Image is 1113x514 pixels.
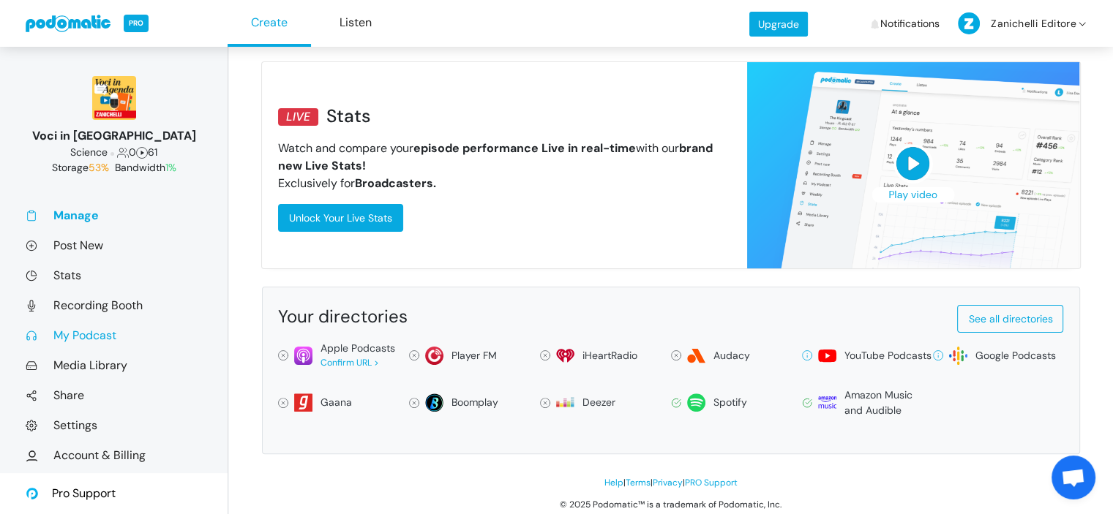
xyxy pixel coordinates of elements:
div: iHeartRadio [582,348,637,363]
a: Post New [26,238,202,253]
img: audacy-5d0199fadc8dc77acc7c395e9e27ef384d0cbdead77bf92d3603ebf283057071.svg [687,347,705,365]
img: player_fm-2f731f33b7a5920876a6a59fec1291611fade0905d687326e1933154b96d4679.svg [425,347,443,365]
img: amazon-69639c57110a651e716f65801135d36e6b1b779905beb0b1c95e1d99d62ebab9.svg [818,393,836,412]
a: Google Podcasts [933,341,1064,369]
div: Your directories [278,305,797,328]
div: Confirm URL > [321,356,395,369]
a: Unlock Your Live Stats [278,204,403,232]
img: youtube-a762549b032a4d8d7c7d8c7d6f94e90d57091a29b762dad7ef63acd86806a854.svg [818,347,836,365]
strong: episode performance Live in real-time [413,140,636,156]
img: Z-50-db7819282b02f718d4e660975a9e86547782210c4ca60c2b8b1b76ffa798d33e.png [958,12,980,34]
img: 150x150_16470252.jpg [92,76,136,120]
strong: brand new Live Stats! [278,140,713,173]
a: Amazon Music and Audible [802,388,933,418]
a: Pro Support [26,473,116,514]
a: Settings [26,417,202,433]
div: Google Podcasts [975,348,1056,363]
a: PRO Support [685,477,738,488]
div: LIVE [278,108,318,126]
a: Listen [314,1,397,47]
h3: Stats [278,106,717,127]
div: Apple Podcasts [321,341,395,369]
a: Help [604,477,623,488]
a: Gaana [278,388,409,418]
span: 53% [89,161,109,174]
a: Player FM [409,341,540,369]
img: gaana-acdc428d6f3a8bcf3dfc61bc87d1a5ed65c1dda5025f5609f03e44ab3dd96560.svg [294,393,312,412]
div: Boomplay [451,395,498,410]
img: boomplay-2b96be17c781bb6067f62690a2aa74937c828758cf5668dffdf1db111eff7552.svg [425,393,443,412]
div: 0 61 [26,145,202,160]
a: Boomplay [409,388,540,418]
div: Audacy [713,348,750,363]
span: Science [70,145,108,159]
img: i_heart_radio-0fea502c98f50158959bea423c94b18391c60ffcc3494be34c3ccd60b54f1ade.svg [556,347,574,365]
a: YouTube Podcasts [802,341,933,369]
span: Zanichelli Editore [991,2,1076,45]
a: Media Library [26,358,202,373]
a: See all directories [957,305,1063,333]
div: Deezer [582,395,615,410]
a: Account & Billing [26,447,202,463]
span: Bandwidth [115,161,176,174]
a: Apple PodcastsConfirm URL > [278,341,409,369]
a: Deezer [540,388,671,418]
div: | | | [228,472,1113,494]
strong: Broadcasters. [355,175,436,191]
div: Aprire la chat [1052,456,1095,499]
div: Amazon Music and Audible [844,388,933,418]
div: Voci in [GEOGRAPHIC_DATA] [26,127,202,145]
a: Stats [26,268,202,283]
a: Audacy [671,341,802,369]
a: Privacy [653,477,683,488]
span: PRO [124,15,149,32]
span: Storage [52,161,112,174]
img: apple-26106266178e1f815f76c7066005aa6211188c2910869e7447b8cdd3a6512788.svg [294,347,312,365]
a: iHeartRadio [540,341,671,369]
a: Terms [626,477,651,488]
div: YouTube Podcasts [844,348,932,363]
a: Upgrade [749,12,808,37]
img: realtime_stats_post_publish-4ad72b1805500be0dca0d13900fca126d4c730893a97a1902b9a1988259ee90b.png [747,62,1079,268]
a: My Podcast [26,328,202,343]
div: Player FM [451,348,497,363]
img: spotify-814d7a4412f2fa8a87278c8d4c03771221523d6a641bdc26ea993aaf80ac4ffe.svg [687,393,705,412]
p: Watch and compare your with our Exclusively for [278,140,717,192]
span: Notifications [880,2,940,45]
span: Followers [117,145,129,159]
a: Manage [26,208,202,223]
a: Zanichelli Editore [958,2,1088,45]
div: Spotify [713,395,747,410]
img: deezer-17854ec532559b166877d7d89d3279c345eec2f597ff2478aebf0db0746bb0cd.svg [556,393,574,412]
a: Create [228,1,311,47]
span: Episodes [136,145,148,159]
img: google-2dbf3626bd965f54f93204bbf7eeb1470465527e396fa5b4ad72d911f40d0c40.svg [949,347,967,365]
a: Spotify [671,388,802,418]
a: Recording Booth [26,298,202,313]
span: 1% [165,161,176,174]
div: Gaana [321,395,352,410]
a: Share [26,388,202,403]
